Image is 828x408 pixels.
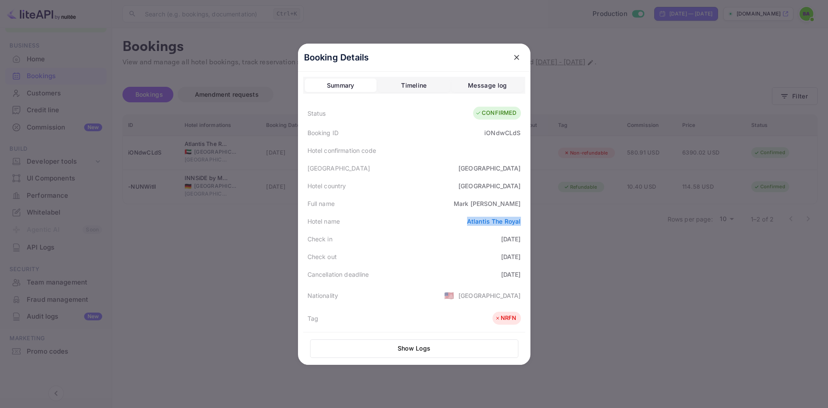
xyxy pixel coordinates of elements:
button: Timeline [378,79,450,92]
div: Full name [307,199,335,208]
a: Atlantis The Royal [467,218,521,225]
div: [DATE] [501,252,521,261]
div: [GEOGRAPHIC_DATA] [458,291,521,300]
div: Hotel name [307,217,340,226]
div: CONFIRMED [475,109,516,117]
div: iONdwCLdS [484,128,521,137]
div: [DATE] [501,270,521,279]
div: Mark [PERSON_NAME] [454,199,521,208]
div: [GEOGRAPHIC_DATA] [458,164,521,173]
button: Show Logs [310,339,518,358]
button: close [509,50,524,65]
div: Check out [307,252,337,261]
button: Summary [305,79,376,92]
div: Check in [307,234,332,244]
div: NRFN [495,314,517,323]
div: [GEOGRAPHIC_DATA] [458,181,521,190]
p: Booking Details [304,51,369,64]
div: Cancellation deadline [307,270,369,279]
div: Message log [468,80,507,91]
button: Message log [452,79,523,92]
div: Summary [327,80,354,91]
div: Nationality [307,291,339,300]
div: Hotel country [307,181,346,190]
div: Tag [307,314,318,323]
div: [GEOGRAPHIC_DATA] [307,164,370,173]
div: Hotel confirmation code [307,146,376,155]
div: Status [307,109,326,118]
div: [DATE] [501,234,521,244]
div: Timeline [401,80,427,91]
div: Booking ID [307,128,339,137]
span: United States [444,288,454,303]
